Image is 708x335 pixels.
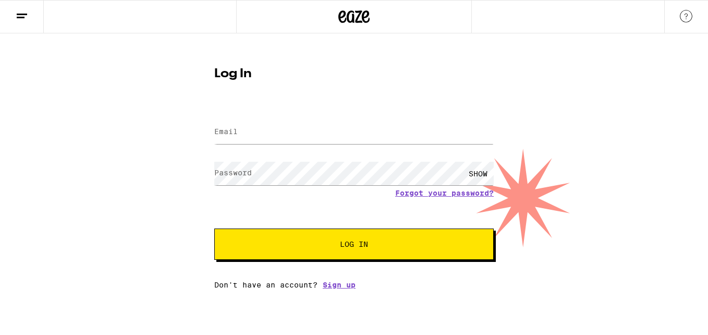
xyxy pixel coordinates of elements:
h1: Log In [214,68,494,80]
input: Email [214,121,494,144]
div: Don't have an account? [214,281,494,289]
span: Log In [340,241,368,248]
button: Log In [214,229,494,260]
label: Password [214,169,252,177]
a: Sign up [323,281,356,289]
div: SHOW [462,162,494,185]
a: Forgot your password? [395,189,494,197]
label: Email [214,127,238,136]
